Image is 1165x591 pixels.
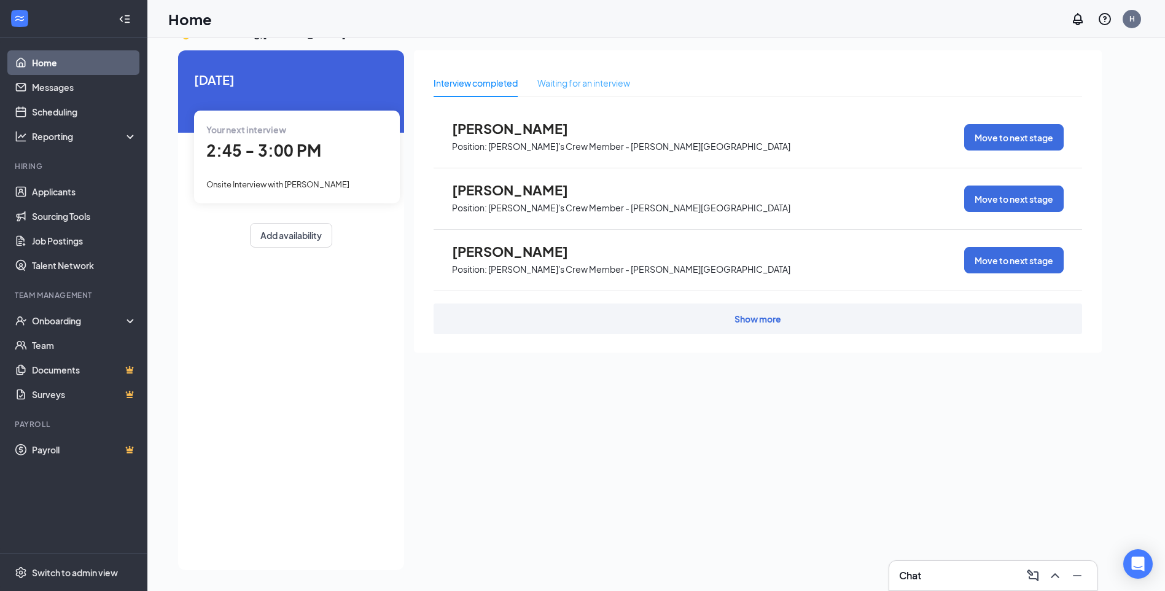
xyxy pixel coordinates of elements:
[32,204,137,229] a: Sourcing Tools
[964,124,1064,151] button: Move to next stage
[32,229,137,253] a: Job Postings
[206,124,286,135] span: Your next interview
[488,202,790,214] p: [PERSON_NAME]'s Crew Member - [PERSON_NAME][GEOGRAPHIC_DATA]
[1129,14,1135,24] div: H
[1023,566,1043,585] button: ComposeMessage
[206,179,349,189] span: Onsite Interview with [PERSON_NAME]
[32,253,137,278] a: Talent Network
[15,290,134,300] div: Team Management
[1123,549,1153,579] div: Open Intercom Messenger
[32,100,137,124] a: Scheduling
[899,569,921,582] h3: Chat
[1070,12,1085,26] svg: Notifications
[15,419,134,429] div: Payroll
[1045,566,1065,585] button: ChevronUp
[32,358,137,382] a: DocumentsCrown
[1097,12,1112,26] svg: QuestionInfo
[32,179,137,204] a: Applicants
[206,140,321,160] span: 2:45 - 3:00 PM
[734,313,781,325] div: Show more
[1067,566,1087,585] button: Minimize
[1026,568,1040,583] svg: ComposeMessage
[488,141,790,152] p: [PERSON_NAME]'s Crew Member - [PERSON_NAME][GEOGRAPHIC_DATA]
[15,130,27,143] svg: Analysis
[15,566,27,579] svg: Settings
[964,247,1064,273] button: Move to next stage
[32,382,137,407] a: SurveysCrown
[452,202,487,214] p: Position:
[452,141,487,152] p: Position:
[15,161,134,171] div: Hiring
[32,333,137,358] a: Team
[452,182,587,198] span: [PERSON_NAME]
[452,243,587,259] span: [PERSON_NAME]
[14,12,26,25] svg: WorkstreamLogo
[32,315,127,327] div: Onboarding
[1048,568,1062,583] svg: ChevronUp
[434,76,518,90] div: Interview completed
[32,566,118,579] div: Switch to admin view
[250,223,332,248] button: Add availability
[32,130,138,143] div: Reporting
[488,264,790,275] p: [PERSON_NAME]'s Crew Member - [PERSON_NAME][GEOGRAPHIC_DATA]
[537,76,630,90] div: Waiting for an interview
[168,9,212,29] h1: Home
[964,186,1064,212] button: Move to next stage
[32,50,137,75] a: Home
[32,75,137,100] a: Messages
[452,264,487,275] p: Position:
[452,120,587,136] span: [PERSON_NAME]
[1070,568,1085,583] svg: Minimize
[119,13,131,25] svg: Collapse
[194,70,388,89] span: [DATE]
[32,437,137,462] a: PayrollCrown
[15,315,27,327] svg: UserCheck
